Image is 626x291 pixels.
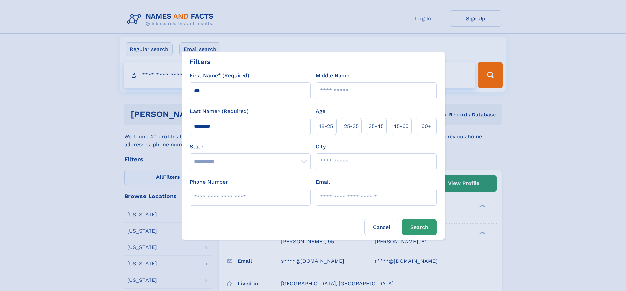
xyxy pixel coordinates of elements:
[190,72,249,80] label: First Name* (Required)
[402,219,437,235] button: Search
[364,219,399,235] label: Cancel
[190,57,211,67] div: Filters
[316,72,349,80] label: Middle Name
[369,122,383,130] span: 35‑45
[319,122,333,130] span: 18‑25
[421,122,431,130] span: 60+
[316,178,330,186] label: Email
[316,143,326,151] label: City
[344,122,359,130] span: 25‑35
[190,107,249,115] label: Last Name* (Required)
[316,107,325,115] label: Age
[190,178,228,186] label: Phone Number
[190,143,311,151] label: State
[393,122,409,130] span: 45‑60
